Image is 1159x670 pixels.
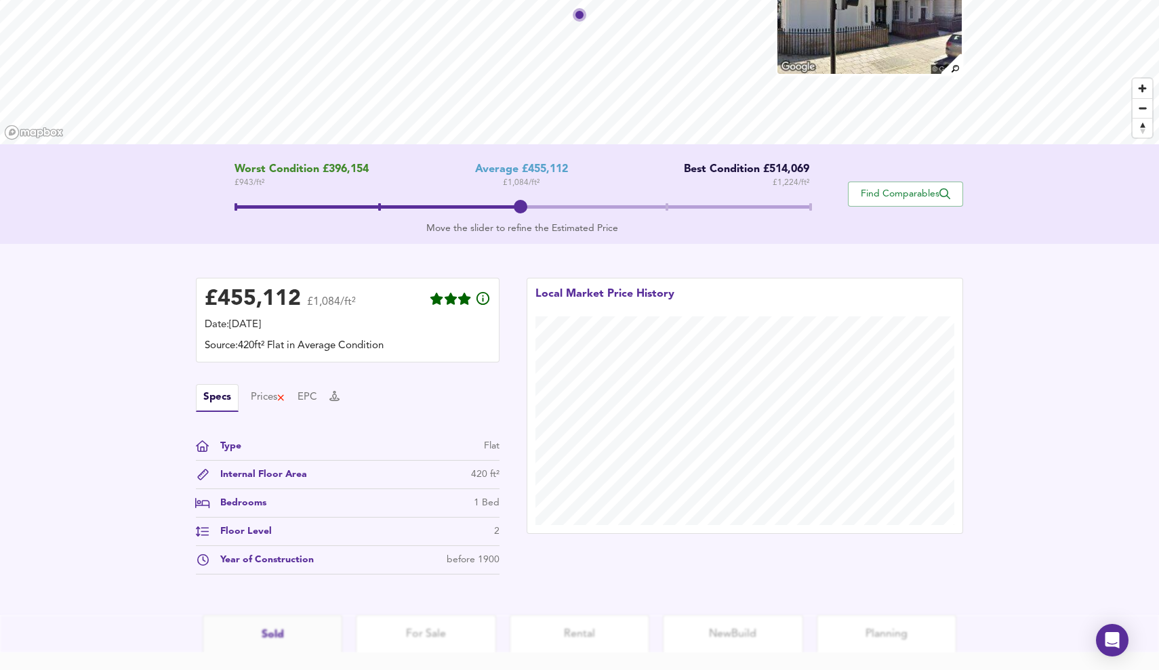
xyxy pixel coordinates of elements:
div: Move the slider to refine the Estimated Price [235,222,810,235]
div: Internal Floor Area [209,467,307,482]
a: Mapbox homepage [4,125,64,140]
div: Date: [DATE] [205,318,491,333]
span: Zoom out [1133,99,1152,118]
button: Find Comparables [848,182,963,207]
div: Year of Construction [209,553,314,567]
button: Prices [251,390,285,405]
img: search [939,52,963,76]
div: Flat [484,439,500,453]
div: Local Market Price History [535,287,674,316]
span: £1,084/ft² [307,297,356,316]
div: Average £455,112 [475,163,568,176]
div: 2 [494,524,500,539]
div: Source: 420ft² Flat in Average Condition [205,339,491,354]
div: Open Intercom Messenger [1096,624,1128,656]
span: £ 1,224 / ft² [773,176,809,190]
button: Reset bearing to north [1133,118,1152,138]
span: Find Comparables [855,188,956,201]
button: Zoom out [1133,98,1152,118]
span: £ 1,084 / ft² [503,176,540,190]
div: Type [209,439,241,453]
div: Bedrooms [209,496,266,510]
div: £ 455,112 [205,289,301,310]
button: Specs [196,384,239,412]
button: Zoom in [1133,79,1152,98]
button: EPC [298,390,317,405]
div: 420 ft² [471,467,500,482]
div: Floor Level [209,524,272,539]
div: before 1900 [447,553,500,567]
span: £ 943 / ft² [235,176,369,190]
div: Best Condition £514,069 [674,163,809,176]
div: 1 Bed [474,496,500,510]
span: Worst Condition £396,154 [235,163,369,176]
span: Reset bearing to north [1133,119,1152,138]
